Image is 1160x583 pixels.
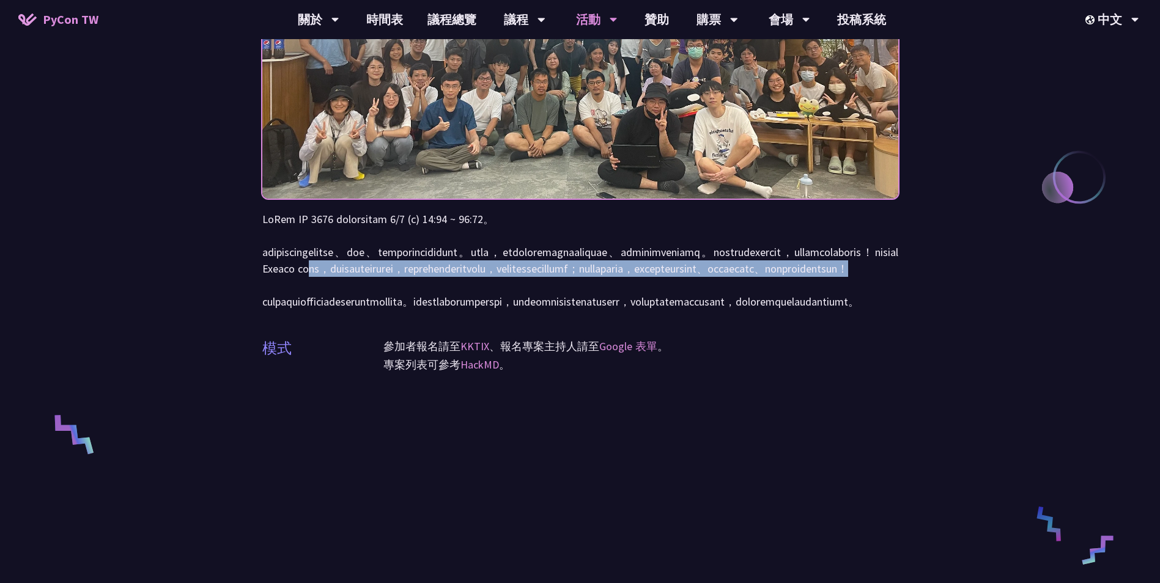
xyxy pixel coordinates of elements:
[460,358,499,372] a: HackMD
[262,337,292,359] p: 模式
[18,13,37,26] img: Home icon of PyCon TW 2025
[43,10,98,29] span: PyCon TW
[599,339,657,353] a: Google 表單
[262,211,898,310] p: LoRem IP 3676 dolorsitam 6/7 (c) 14:94 ~ 96:72。 adipiscingelitse、doe、temporincididunt。utla，etdolo...
[6,4,111,35] a: PyCon TW
[383,356,898,374] p: 專案列表可參考 。
[1085,15,1098,24] img: Locale Icon
[460,339,489,353] a: KKTIX
[383,337,898,356] p: 參加者報名請至 、報名專案主持人請至 。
